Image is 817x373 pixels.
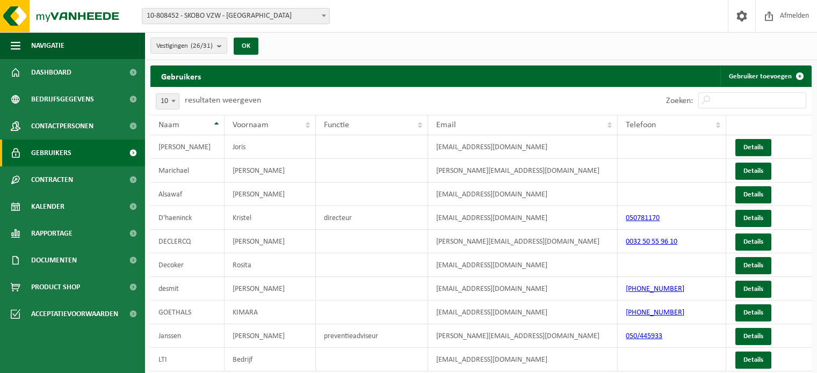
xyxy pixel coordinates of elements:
[225,135,316,159] td: Joris
[428,230,618,253] td: [PERSON_NAME][EMAIL_ADDRESS][DOMAIN_NAME]
[150,348,225,371] td: LTI
[150,206,225,230] td: D'haeninck
[31,301,118,327] span: Acceptatievoorwaarden
[225,230,316,253] td: [PERSON_NAME]
[735,257,771,274] a: Details
[436,121,456,129] span: Email
[225,159,316,182] td: [PERSON_NAME]
[31,140,71,166] span: Gebruikers
[225,301,316,324] td: KIMARA
[225,253,316,277] td: Rosita
[735,186,771,203] a: Details
[225,277,316,301] td: [PERSON_NAME]
[150,159,225,182] td: Marichael
[150,38,227,54] button: Vestigingen(26/31)
[626,214,660,222] a: 050781170
[428,348,618,371] td: [EMAIL_ADDRESS][DOMAIN_NAME]
[156,94,179,109] span: 10
[735,163,771,180] a: Details
[735,304,771,321] a: Details
[626,309,684,317] a: [PHONE_NUMBER]
[735,281,771,298] a: Details
[626,285,684,293] a: [PHONE_NUMBER]
[225,206,316,230] td: Kristel
[234,38,258,55] button: OK
[31,86,94,113] span: Bedrijfsgegevens
[735,139,771,156] a: Details
[150,182,225,206] td: Alsawaf
[31,247,77,274] span: Documenten
[735,328,771,345] a: Details
[31,113,93,140] span: Contactpersonen
[142,8,330,24] span: 10-808452 - SKOBO VZW - BRUGGE
[150,324,225,348] td: Janssen
[233,121,269,129] span: Voornaam
[316,206,428,230] td: directeur
[735,352,771,369] a: Details
[626,121,656,129] span: Telefoon
[316,324,428,348] td: preventieadviseur
[31,274,80,301] span: Product Shop
[428,135,618,159] td: [EMAIL_ADDRESS][DOMAIN_NAME]
[428,206,618,230] td: [EMAIL_ADDRESS][DOMAIN_NAME]
[626,332,662,340] a: 050/445933
[225,324,316,348] td: [PERSON_NAME]
[720,65,811,87] a: Gebruiker toevoegen
[225,182,316,206] td: [PERSON_NAME]
[150,230,225,253] td: DECLERCQ
[150,253,225,277] td: Decoker
[428,182,618,206] td: [EMAIL_ADDRESS][DOMAIN_NAME]
[191,42,213,49] count: (26/31)
[150,65,212,86] h2: Gebruikers
[150,277,225,301] td: desmit
[735,233,771,251] a: Details
[31,32,64,59] span: Navigatie
[428,253,618,277] td: [EMAIL_ADDRESS][DOMAIN_NAME]
[31,166,73,193] span: Contracten
[225,348,316,371] td: Bedrijf
[158,121,179,129] span: Naam
[31,220,73,247] span: Rapportage
[142,9,329,24] span: 10-808452 - SKOBO VZW - BRUGGE
[156,38,213,54] span: Vestigingen
[156,93,179,109] span: 10
[428,159,618,182] td: [PERSON_NAME][EMAIL_ADDRESS][DOMAIN_NAME]
[324,121,349,129] span: Functie
[666,97,693,105] label: Zoeken:
[150,301,225,324] td: GOETHALS
[185,96,261,105] label: resultaten weergeven
[735,210,771,227] a: Details
[150,135,225,159] td: [PERSON_NAME]
[31,193,64,220] span: Kalender
[428,277,618,301] td: [EMAIL_ADDRESS][DOMAIN_NAME]
[626,238,677,246] a: 0032 50 55 96 10
[428,301,618,324] td: [EMAIL_ADDRESS][DOMAIN_NAME]
[31,59,71,86] span: Dashboard
[428,324,618,348] td: [PERSON_NAME][EMAIL_ADDRESS][DOMAIN_NAME]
